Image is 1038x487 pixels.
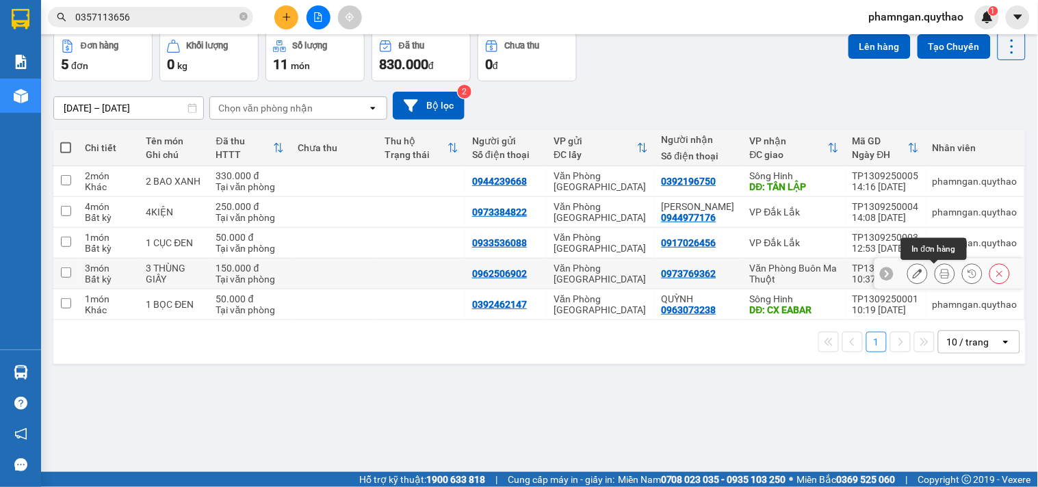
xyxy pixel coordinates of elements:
[858,8,975,25] span: phamngan.quythao
[53,32,153,81] button: Đơn hàng5đơn
[338,5,362,29] button: aim
[505,41,540,51] div: Chưa thu
[907,263,928,284] div: Sửa đơn hàng
[472,149,540,160] div: Số điện thoại
[991,6,996,16] span: 1
[989,6,998,16] sup: 1
[359,472,485,487] span: Hỗ trợ kỹ thuật:
[14,458,27,471] span: message
[12,13,33,27] span: Gửi:
[239,11,248,24] span: close-circle
[853,232,919,243] div: TP1309250003
[981,11,994,23] img: icon-new-feature
[75,10,237,25] input: Tìm tên, số ĐT hoặc mã đơn
[618,472,786,487] span: Miền Nam
[85,212,132,223] div: Bất kỳ
[216,232,284,243] div: 50.000 đ
[933,207,1017,218] div: phamngan.quythao
[274,5,298,29] button: plus
[508,472,614,487] span: Cung cấp máy in - giấy in:
[177,60,187,71] span: kg
[61,56,68,73] span: 5
[345,12,354,22] span: aim
[85,181,132,192] div: Khác
[14,55,28,69] img: solution-icon
[853,293,919,304] div: TP1309250001
[146,237,202,248] div: 1 CỤC ĐEN
[71,60,88,71] span: đơn
[216,293,284,304] div: 50.000 đ
[216,201,284,212] div: 250.000 đ
[12,12,151,44] div: Văn Phòng [GEOGRAPHIC_DATA]
[662,212,716,223] div: 0944977176
[472,135,540,146] div: Người gửi
[554,263,647,285] div: Văn Phòng [GEOGRAPHIC_DATA]
[918,34,991,59] button: Tạo Chuyến
[554,149,636,160] div: ĐC lấy
[853,263,919,274] div: TP1309250002
[661,474,786,485] strong: 0708 023 035 - 0935 103 250
[85,243,132,254] div: Bất kỳ
[209,130,291,166] th: Toggle SortBy
[554,232,647,254] div: Văn Phòng [GEOGRAPHIC_DATA]
[273,56,288,73] span: 11
[85,142,132,153] div: Chi tiết
[547,130,654,166] th: Toggle SortBy
[837,474,896,485] strong: 0369 525 060
[962,475,972,484] span: copyright
[216,135,273,146] div: Đã thu
[85,274,132,285] div: Bất kỳ
[1000,337,1011,347] svg: open
[853,181,919,192] div: 14:16 [DATE]
[472,268,527,279] div: 0962506902
[853,304,919,315] div: 10:19 [DATE]
[216,212,284,223] div: Tại văn phòng
[12,96,256,114] div: Tên hàng: 1 CỤC ĐEN ( : 1 )
[216,274,284,285] div: Tại văn phòng
[372,32,471,81] button: Đã thu830.000đ
[10,72,153,88] div: 50.000
[906,472,908,487] span: |
[554,293,647,315] div: Văn Phòng [GEOGRAPHIC_DATA]
[218,101,313,115] div: Chọn văn phòng nhận
[12,9,29,29] img: logo-vxr
[797,472,896,487] span: Miền Bắc
[187,41,229,51] div: Khối lượng
[216,304,284,315] div: Tại văn phòng
[853,135,908,146] div: Mã GD
[472,299,527,310] div: 0392462147
[1012,11,1024,23] span: caret-down
[662,293,736,304] div: QUỲNH
[12,44,151,64] div: 0933536088
[853,149,908,160] div: Ngày ĐH
[85,232,132,243] div: 1 món
[428,60,434,71] span: đ
[750,181,839,192] div: DĐ: TÂN LẬP
[146,299,202,310] div: 1 BỌC ĐEN
[933,176,1017,187] div: phamngan.quythao
[846,130,926,166] th: Toggle SortBy
[85,201,132,212] div: 4 món
[750,170,839,181] div: Sông Hinh
[495,472,497,487] span: |
[216,181,284,192] div: Tại văn phòng
[750,237,839,248] div: VP Đắk Lắk
[662,237,716,248] div: 0917026456
[85,263,132,274] div: 3 món
[554,170,647,192] div: Văn Phòng [GEOGRAPHIC_DATA]
[146,149,202,160] div: Ghi chú
[750,135,828,146] div: VP nhận
[367,103,378,114] svg: open
[933,142,1017,153] div: Nhân viên
[933,237,1017,248] div: phamngan.quythao
[554,135,636,146] div: VP gửi
[750,263,839,285] div: Văn Phòng Buôn Ma Thuột
[554,201,647,223] div: Văn Phòng [GEOGRAPHIC_DATA]
[750,207,839,218] div: VP Đắk Lắk
[848,34,911,59] button: Lên hàng
[750,304,839,315] div: DĐ: CX EABAR
[472,207,527,218] div: 0973384822
[933,299,1017,310] div: phamngan.quythao
[282,12,291,22] span: plus
[85,304,132,315] div: Khác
